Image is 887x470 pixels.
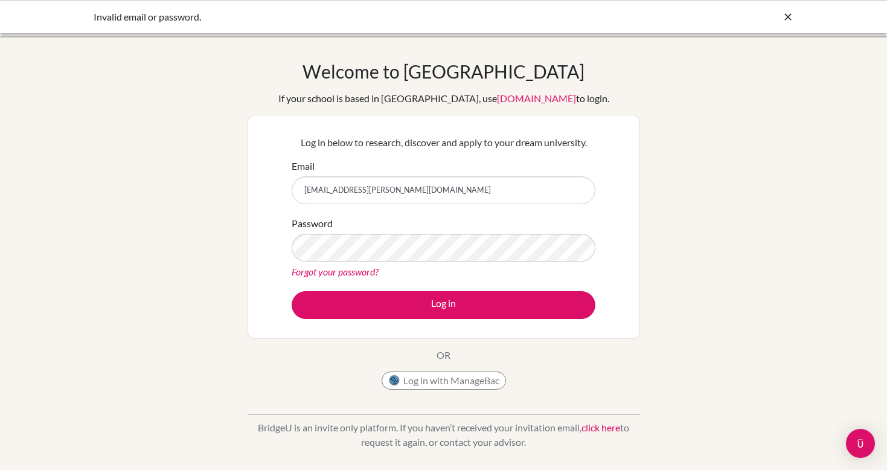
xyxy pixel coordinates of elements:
[581,422,620,433] a: click here
[94,10,613,24] div: Invalid email or password.
[292,291,595,319] button: Log in
[382,372,506,390] button: Log in with ManageBac
[437,348,450,362] p: OR
[248,420,640,449] p: BridgeU is an invite only platform. If you haven’t received your invitation email, to request it ...
[292,135,595,150] p: Log in below to research, discover and apply to your dream university.
[303,60,584,82] h1: Welcome to [GEOGRAPHIC_DATA]
[292,266,379,277] a: Forgot your password?
[497,92,576,104] a: [DOMAIN_NAME]
[846,429,875,458] div: Open Intercom Messenger
[292,216,333,231] label: Password
[292,159,315,173] label: Email
[278,91,609,106] div: If your school is based in [GEOGRAPHIC_DATA], use to login.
